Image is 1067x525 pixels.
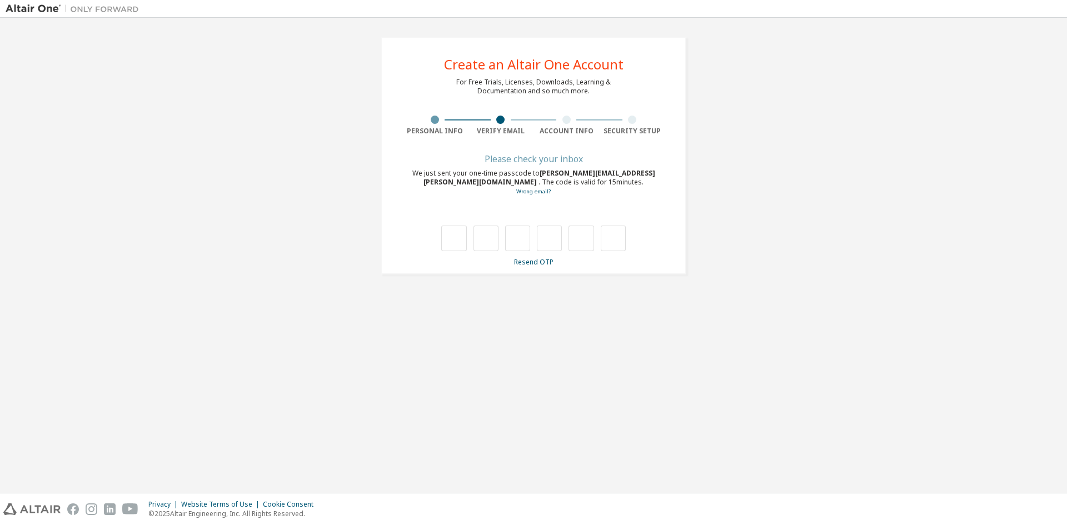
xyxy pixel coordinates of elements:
a: Go back to the registration form [516,188,551,195]
a: Resend OTP [514,257,554,267]
img: Altair One [6,3,144,14]
div: Please check your inbox [402,156,665,162]
div: Account Info [533,127,600,136]
img: altair_logo.svg [3,503,61,515]
img: youtube.svg [122,503,138,515]
img: facebook.svg [67,503,79,515]
div: We just sent your one-time passcode to . The code is valid for 15 minutes. [402,169,665,196]
p: © 2025 Altair Engineering, Inc. All Rights Reserved. [148,509,320,518]
div: Verify Email [468,127,534,136]
span: [PERSON_NAME][EMAIL_ADDRESS][PERSON_NAME][DOMAIN_NAME] [423,168,655,187]
div: For Free Trials, Licenses, Downloads, Learning & Documentation and so much more. [456,78,611,96]
img: linkedin.svg [104,503,116,515]
div: Cookie Consent [263,500,320,509]
div: Privacy [148,500,181,509]
div: Personal Info [402,127,468,136]
div: Website Terms of Use [181,500,263,509]
div: Create an Altair One Account [444,58,624,71]
div: Security Setup [600,127,666,136]
img: instagram.svg [86,503,97,515]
